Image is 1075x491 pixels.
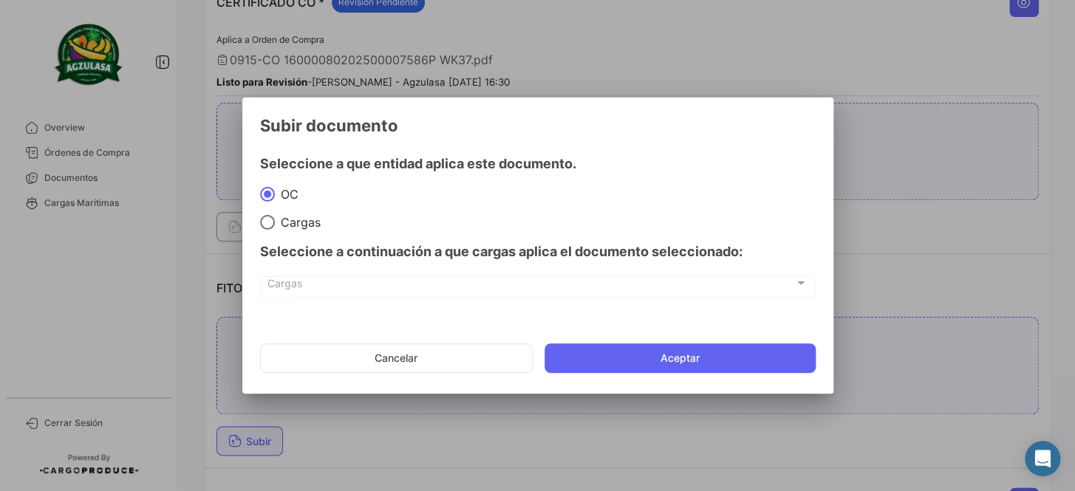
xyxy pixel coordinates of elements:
[260,241,816,262] h4: Seleccione a continuación a que cargas aplica el documento seleccionado:
[267,280,794,292] span: Cargas
[275,187,298,202] span: OC
[260,154,816,174] h4: Seleccione a que entidad aplica este documento.
[260,115,816,136] h3: Subir documento
[1025,441,1060,476] div: Abrir Intercom Messenger
[260,343,533,373] button: Cancelar
[275,215,321,230] span: Cargas
[545,343,816,373] button: Aceptar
